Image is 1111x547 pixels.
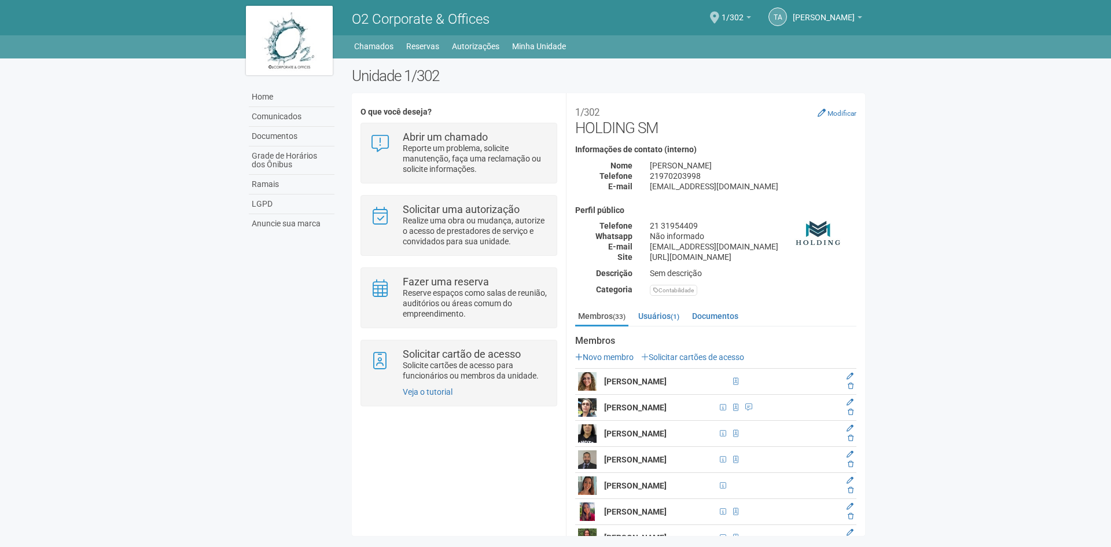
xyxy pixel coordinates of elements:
[641,268,865,278] div: Sem descrição
[599,221,632,230] strong: Telefone
[671,313,679,321] small: (1)
[827,109,856,118] small: Modificar
[689,307,741,325] a: Documentos
[575,206,856,215] h4: Perfil público
[768,8,787,26] a: TA
[641,252,865,262] div: [URL][DOMAIN_NAME]
[403,276,489,288] strong: Fazer uma reserva
[249,214,334,233] a: Anuncie sua marca
[604,377,667,386] strong: [PERSON_NAME]
[848,460,854,468] a: Excluir membro
[641,353,744,362] a: Solicitar cartões de acesso
[403,348,521,360] strong: Solicitar cartão de acesso
[722,14,751,24] a: 1/302
[370,349,547,381] a: Solicitar cartão de acesso Solicite cartões de acesso para funcionários ou membros da unidade.
[575,107,599,118] small: 1/302
[641,241,865,252] div: [EMAIL_ADDRESS][DOMAIN_NAME]
[403,203,520,215] strong: Solicitar uma autorização
[370,204,547,247] a: Solicitar uma autorização Realize uma obra ou mudança, autorize o acesso de prestadores de serviç...
[403,131,488,143] strong: Abrir um chamado
[848,434,854,442] a: Excluir membro
[575,102,856,137] h2: HOLDING SM
[578,398,597,417] img: user.png
[847,398,854,406] a: Editar membro
[512,38,566,54] a: Minha Unidade
[793,2,855,22] span: Thamiris Abdala
[249,146,334,175] a: Grade de Horários dos Ônibus
[604,533,667,542] strong: [PERSON_NAME]
[608,242,632,251] strong: E-mail
[403,143,548,174] p: Reporte um problema, solicite manutenção, faça uma reclamação ou solicite informações.
[249,194,334,214] a: LGPD
[650,285,697,296] div: Contabilidade
[790,206,848,264] img: business.png
[847,528,854,537] a: Editar membro
[604,455,667,464] strong: [PERSON_NAME]
[722,2,744,22] span: 1/302
[613,313,626,321] small: (33)
[578,450,597,469] img: user.png
[352,11,490,27] span: O2 Corporate & Offices
[847,450,854,458] a: Editar membro
[360,108,557,116] h4: O que você deseja?
[370,132,547,174] a: Abrir um chamado Reporte um problema, solicite manutenção, faça uma reclamação ou solicite inform...
[617,252,632,262] strong: Site
[793,14,862,24] a: [PERSON_NAME]
[249,175,334,194] a: Ramais
[354,38,393,54] a: Chamados
[403,387,453,397] a: Veja o tutorial
[249,127,334,146] a: Documentos
[641,181,865,192] div: [EMAIL_ADDRESS][DOMAIN_NAME]
[641,171,865,181] div: 21970203998
[604,507,667,516] strong: [PERSON_NAME]
[578,424,597,443] img: user.png
[599,171,632,181] strong: Telefone
[610,161,632,170] strong: Nome
[249,87,334,107] a: Home
[249,107,334,127] a: Comunicados
[604,403,667,412] strong: [PERSON_NAME]
[246,6,333,75] img: logo.jpg
[575,307,628,326] a: Membros(33)
[370,277,547,319] a: Fazer uma reserva Reserve espaços como salas de reunião, auditórios ou áreas comum do empreendime...
[578,528,597,547] img: user.png
[847,424,854,432] a: Editar membro
[578,502,597,521] img: user.png
[641,231,865,241] div: Não informado
[604,481,667,490] strong: [PERSON_NAME]
[818,108,856,118] a: Modificar
[635,307,682,325] a: Usuários(1)
[403,215,548,247] p: Realize uma obra ou mudança, autorize o acesso de prestadores de serviço e convidados para sua un...
[596,285,632,294] strong: Categoria
[848,408,854,416] a: Excluir membro
[352,67,865,85] h2: Unidade 1/302
[406,38,439,54] a: Reservas
[596,269,632,278] strong: Descrição
[848,486,854,494] a: Excluir membro
[403,360,548,381] p: Solicite cartões de acesso para funcionários ou membros da unidade.
[847,476,854,484] a: Editar membro
[848,512,854,520] a: Excluir membro
[575,336,856,346] strong: Membros
[848,382,854,390] a: Excluir membro
[578,372,597,391] img: user.png
[847,372,854,380] a: Editar membro
[452,38,499,54] a: Autorizações
[575,145,856,154] h4: Informações de contato (interno)
[847,502,854,511] a: Editar membro
[578,476,597,495] img: user.png
[641,160,865,171] div: [PERSON_NAME]
[608,182,632,191] strong: E-mail
[641,221,865,231] div: 21 31954409
[575,353,634,362] a: Novo membro
[403,288,548,319] p: Reserve espaços como salas de reunião, auditórios ou áreas comum do empreendimento.
[595,232,632,241] strong: Whatsapp
[604,429,667,438] strong: [PERSON_NAME]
